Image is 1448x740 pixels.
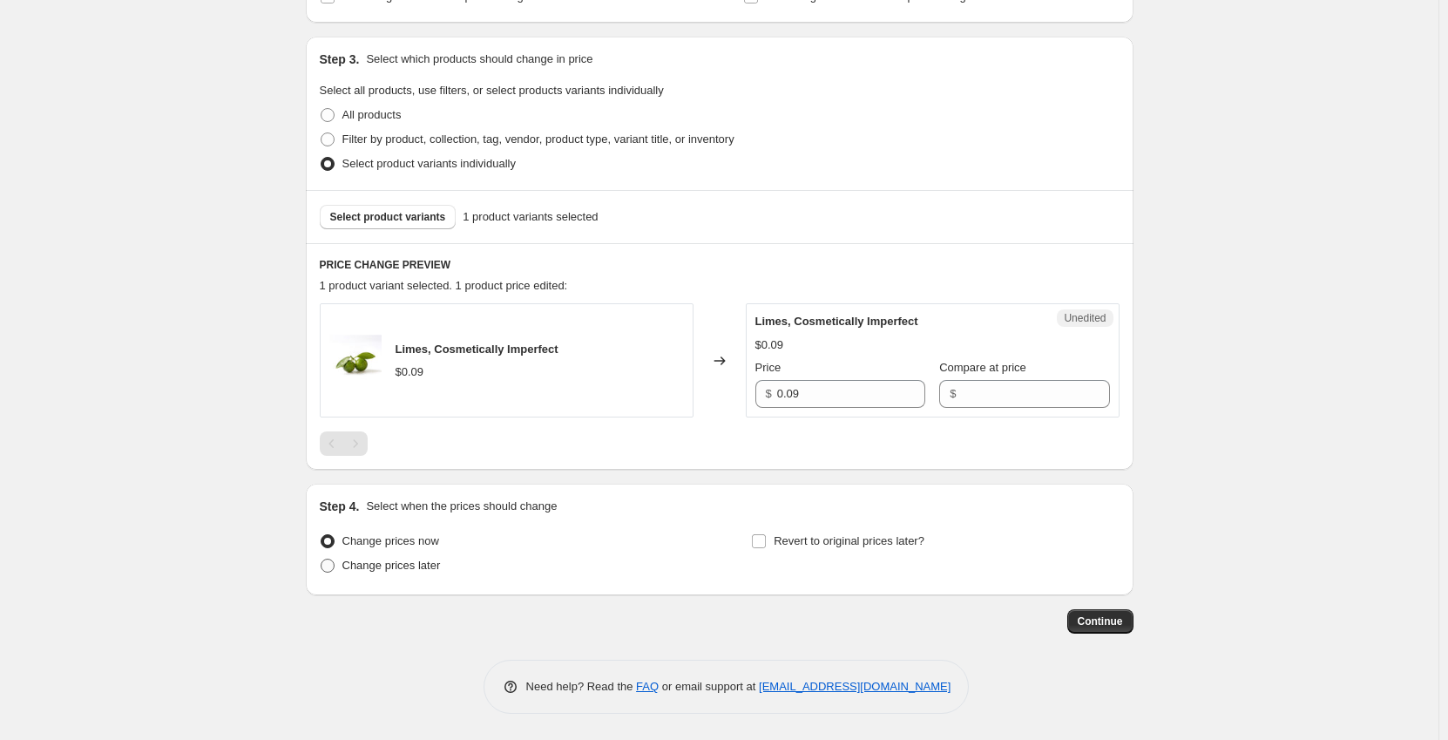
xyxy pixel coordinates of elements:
span: Unedited [1064,311,1106,325]
span: $ [766,387,772,400]
span: 1 product variants selected [463,208,598,226]
span: Select all products, use filters, or select products variants individually [320,84,664,97]
span: Select product variants individually [342,157,516,170]
h2: Step 3. [320,51,360,68]
a: [EMAIL_ADDRESS][DOMAIN_NAME] [759,680,951,693]
span: Select product variants [330,210,446,224]
nav: Pagination [320,431,368,456]
span: 1 product variant selected. 1 product price edited: [320,279,568,292]
p: Select which products should change in price [366,51,592,68]
span: Limes, Cosmetically Imperfect [755,315,918,328]
span: Compare at price [939,361,1026,374]
div: $0.09 [396,363,424,381]
span: Change prices now [342,534,439,547]
span: All products [342,108,402,121]
span: or email support at [659,680,759,693]
p: Select when the prices should change [366,498,557,515]
a: FAQ [636,680,659,693]
span: Filter by product, collection, tag, vendor, product type, variant title, or inventory [342,132,734,146]
h6: PRICE CHANGE PREVIEW [320,258,1120,272]
div: $0.09 [755,336,784,354]
span: Need help? Read the [526,680,637,693]
button: Continue [1067,609,1133,634]
img: limes_pickouts_80x.jpg [329,335,382,387]
h2: Step 4. [320,498,360,515]
button: Select product variants [320,205,457,229]
span: Revert to original prices later? [774,534,924,547]
span: Price [755,361,782,374]
span: Continue [1078,614,1123,628]
span: Change prices later [342,559,441,572]
span: $ [950,387,956,400]
span: Limes, Cosmetically Imperfect [396,343,558,356]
